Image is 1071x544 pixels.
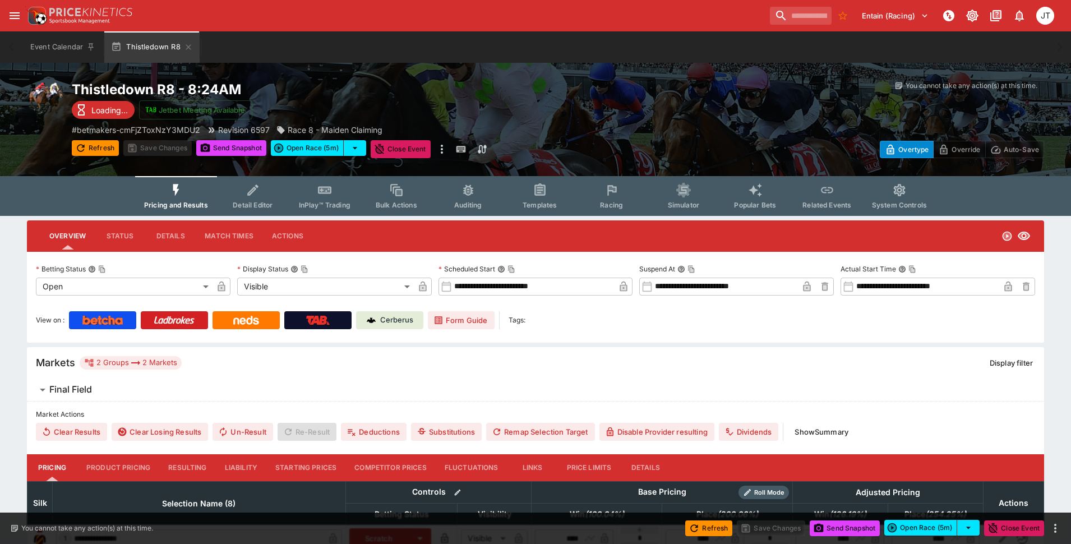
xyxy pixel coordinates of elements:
[507,265,515,273] button: Copy To Clipboard
[1049,522,1062,535] button: more
[750,488,789,497] span: Roll Mode
[341,423,407,441] button: Deductions
[599,423,714,441] button: Disable Provider resulting
[262,223,313,250] button: Actions
[717,508,758,521] em: ( 200.06 %)
[367,316,376,325] img: Cerberus
[72,140,119,156] button: Refresh
[139,100,252,119] button: Jetbet Meeting Available
[216,454,266,481] button: Liability
[27,454,77,481] button: Pricing
[986,6,1006,26] button: Documentation
[237,264,288,274] p: Display Status
[1017,229,1031,243] svg: Visible
[984,520,1044,536] button: Close Event
[939,6,959,26] button: NOT Connected to PK
[150,497,248,510] span: Selection Name (8)
[884,520,957,536] button: Open Race (5m)
[49,19,110,24] img: Sportsbook Management
[288,124,382,136] p: Race 8 - Maiden Claiming
[345,481,532,503] th: Controls
[802,201,851,209] span: Related Events
[1036,7,1054,25] div: Josh Tanner
[933,141,985,158] button: Override
[278,423,336,441] span: Re-Result
[668,201,699,209] span: Simulator
[810,520,880,536] button: Send Snapshot
[145,104,156,116] img: jetbet-logo.svg
[299,201,350,209] span: InPlay™ Trading
[880,141,934,158] button: Overtype
[450,485,465,500] button: Bulk edit
[719,423,778,441] button: Dividends
[84,356,177,370] div: 2 Groups 2 Markets
[91,104,128,116] p: Loading...
[855,7,935,25] button: Select Tenant
[356,311,423,329] a: Cerberus
[908,265,916,273] button: Copy To Clipboard
[72,124,200,136] p: Copy To Clipboard
[135,176,936,216] div: Event type filters
[1001,230,1013,242] svg: Open
[154,316,195,325] img: Ladbrokes
[72,81,558,98] h2: Copy To Clipboard
[196,140,266,156] button: Send Snapshot
[233,201,273,209] span: Detail Editor
[271,140,366,156] div: split button
[687,265,695,273] button: Copy To Clipboard
[428,311,495,329] a: Form Guide
[497,265,505,273] button: Scheduled StartCopy To Clipboard
[25,4,47,27] img: PriceKinetics Logo
[620,454,671,481] button: Details
[77,454,159,481] button: Product Pricing
[898,144,929,155] p: Overtype
[36,278,213,296] div: Open
[465,508,524,521] span: Visibility
[435,140,449,158] button: more
[380,315,413,326] p: Cerberus
[884,520,980,536] div: split button
[376,201,417,209] span: Bulk Actions
[523,201,557,209] span: Templates
[345,454,436,481] button: Competitor Prices
[4,6,25,26] button: open drawer
[802,508,879,521] span: Win(126.19%)
[213,423,273,441] button: Un-Result
[509,311,525,329] label: Tags:
[684,508,770,521] span: Place(200.06%)
[95,223,145,250] button: Status
[962,6,982,26] button: Toggle light/dark mode
[436,454,507,481] button: Fluctuations
[36,423,107,441] button: Clear Results
[734,201,776,209] span: Popular Bets
[21,523,153,533] p: You cannot take any action(s) at this time.
[872,201,927,209] span: System Controls
[906,81,1037,91] p: You cannot take any action(s) at this time.
[834,7,852,25] button: No Bookmarks
[1004,144,1039,155] p: Auto-Save
[362,508,441,521] span: Betting Status
[685,520,732,536] button: Refresh
[983,354,1040,372] button: Display filter
[898,265,906,273] button: Actual Start TimeCopy To Clipboard
[36,264,86,274] p: Betting Status
[600,201,623,209] span: Racing
[218,124,270,136] p: Revision 6597
[271,140,344,156] button: Open Race (5m)
[411,423,482,441] button: Substitutions
[344,140,366,156] button: select merge strategy
[983,481,1044,524] th: Actions
[957,520,980,536] button: select merge strategy
[306,316,330,325] img: TabNZ
[1033,3,1058,28] button: Josh Tanner
[557,508,636,521] span: Win(100.04%)
[1009,6,1030,26] button: Notifications
[104,31,199,63] button: Thistledown R8
[880,141,1044,158] div: Start From
[634,485,691,499] div: Base Pricing
[892,508,978,521] span: Place(254.25%)
[276,124,382,136] div: Race 8 - Maiden Claiming
[27,379,1044,401] button: Final Field
[371,140,431,158] button: Close Event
